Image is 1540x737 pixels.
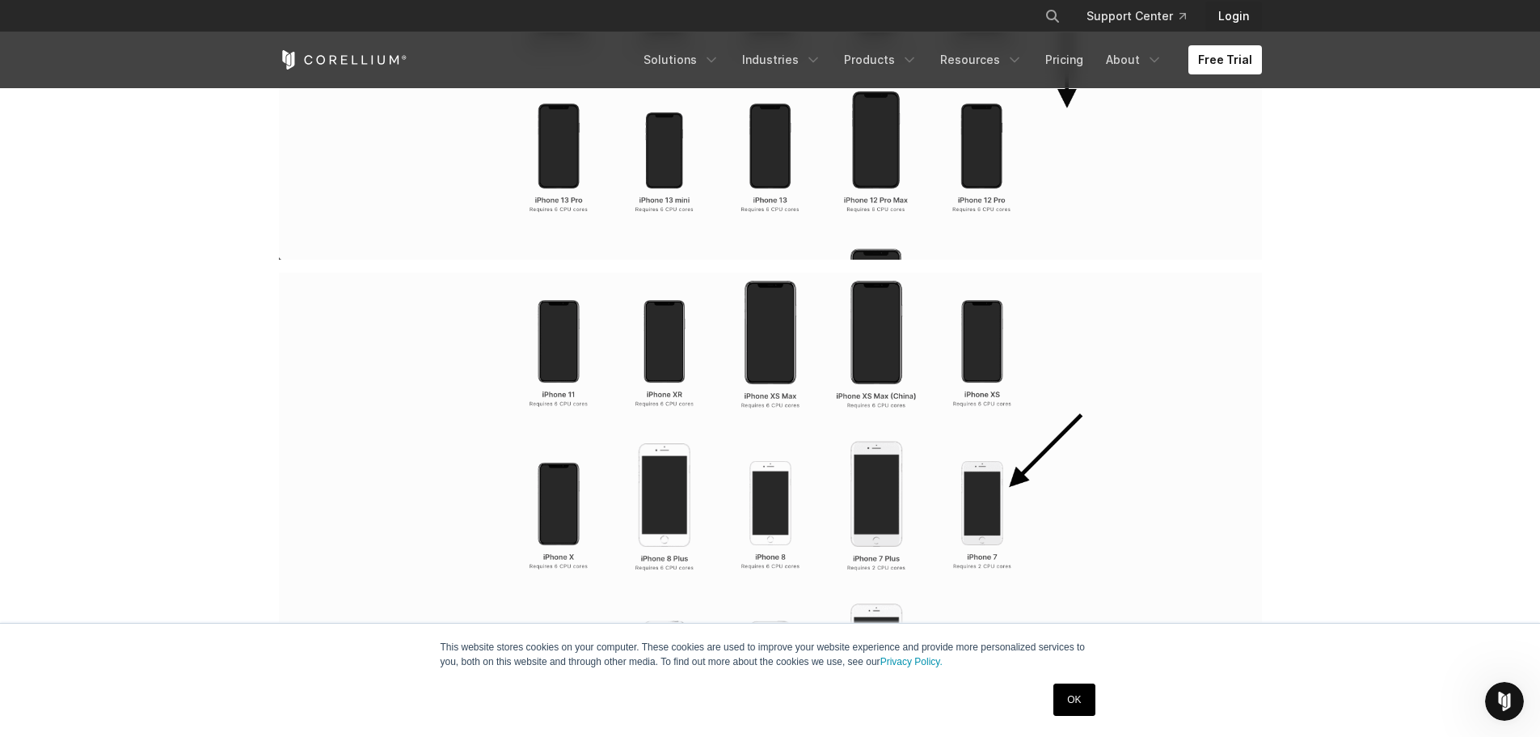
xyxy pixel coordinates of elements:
div: Navigation Menu [1025,2,1262,31]
a: Support Center [1074,2,1199,31]
a: Pricing [1036,45,1093,74]
a: Industries [732,45,831,74]
a: Login [1205,2,1262,31]
a: Solutions [634,45,729,74]
div: Navigation Menu [634,45,1262,74]
p: This website stores cookies on your computer. These cookies are used to improve your website expe... [441,640,1100,669]
a: Free Trial [1188,45,1262,74]
iframe: Intercom live chat [1485,682,1524,721]
a: Products [834,45,927,74]
img: Screenshot%202023-07-12%20at%2009-00-51-png.png [279,273,1262,701]
a: Corellium Home [279,50,407,70]
button: Search [1038,2,1067,31]
a: Privacy Policy. [880,656,943,667]
a: OK [1053,684,1095,716]
a: About [1096,45,1172,74]
a: Resources [930,45,1032,74]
